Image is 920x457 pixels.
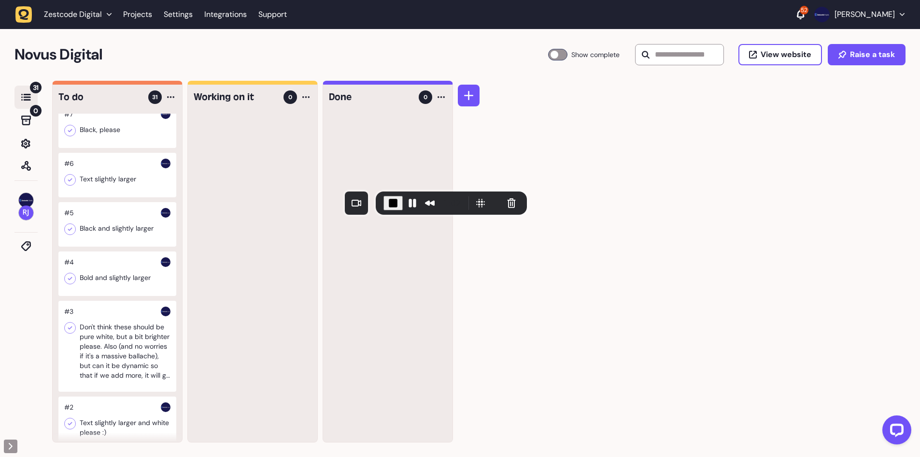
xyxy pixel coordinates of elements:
[161,159,170,168] img: Harry Robinson
[161,257,170,267] img: Harry Robinson
[19,193,33,207] img: Harry Robinson
[204,6,247,23] a: Integrations
[14,43,548,66] h2: Novus Digital
[875,412,915,452] iframe: LiveChat chat widget
[828,44,906,65] button: Raise a task
[835,10,895,19] p: [PERSON_NAME]
[19,206,33,220] img: Riki-leigh Jones
[58,90,142,104] h4: To do
[738,44,822,65] button: View website
[329,90,412,104] h4: Done
[161,109,170,119] img: Harry Robinson
[164,6,193,23] a: Settings
[161,208,170,218] img: Harry Robinson
[44,10,102,19] span: Zestcode Digital
[15,6,117,23] button: Zestcode Digital
[761,51,811,59] span: View website
[30,82,42,93] span: 31
[288,93,292,102] span: 0
[258,10,287,19] a: Support
[123,6,152,23] a: Projects
[800,6,808,15] div: 52
[814,7,830,22] img: Harry Robinson
[571,49,620,60] span: Show complete
[152,93,158,102] span: 31
[161,307,170,316] img: Harry Robinson
[194,90,277,104] h4: Working on it
[814,7,905,22] button: [PERSON_NAME]
[161,402,170,412] img: Harry Robinson
[30,105,42,117] span: 0
[424,93,427,102] span: 0
[850,51,895,59] span: Raise a task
